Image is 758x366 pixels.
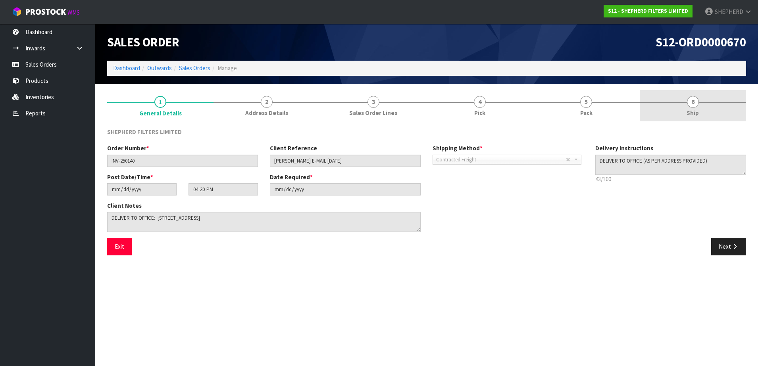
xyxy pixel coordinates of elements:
[474,96,486,108] span: 4
[270,144,317,152] label: Client Reference
[595,144,653,152] label: Delivery Instructions
[656,34,746,50] span: S12-ORD0000670
[25,7,66,17] span: ProStock
[580,96,592,108] span: 5
[107,173,153,181] label: Post Date/Time
[687,96,699,108] span: 6
[433,144,483,152] label: Shipping Method
[139,109,182,117] span: General Details
[67,9,80,16] small: WMS
[580,109,593,117] span: Pack
[270,155,421,167] input: Client Reference
[367,96,379,108] span: 3
[349,109,397,117] span: Sales Order Lines
[715,8,743,15] span: SHEPHERD
[270,173,313,181] label: Date Required
[113,64,140,72] a: Dashboard
[107,144,149,152] label: Order Number
[217,64,237,72] span: Manage
[107,201,142,210] label: Client Notes
[154,96,166,108] span: 1
[436,155,566,165] span: Contracted Freight
[474,109,485,117] span: Pick
[12,7,22,17] img: cube-alt.png
[608,8,688,14] strong: S12 - SHEPHERD FILTERS LIMITED
[147,64,172,72] a: Outwards
[179,64,210,72] a: Sales Orders
[107,34,179,50] span: Sales Order
[261,96,273,108] span: 2
[107,155,258,167] input: Order Number
[595,175,746,183] p: 43/100
[107,128,182,136] span: SHEPHERD FILTERS LIMITED
[711,238,746,255] button: Next
[107,122,746,261] span: General Details
[687,109,699,117] span: Ship
[245,109,288,117] span: Address Details
[107,238,132,255] button: Exit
